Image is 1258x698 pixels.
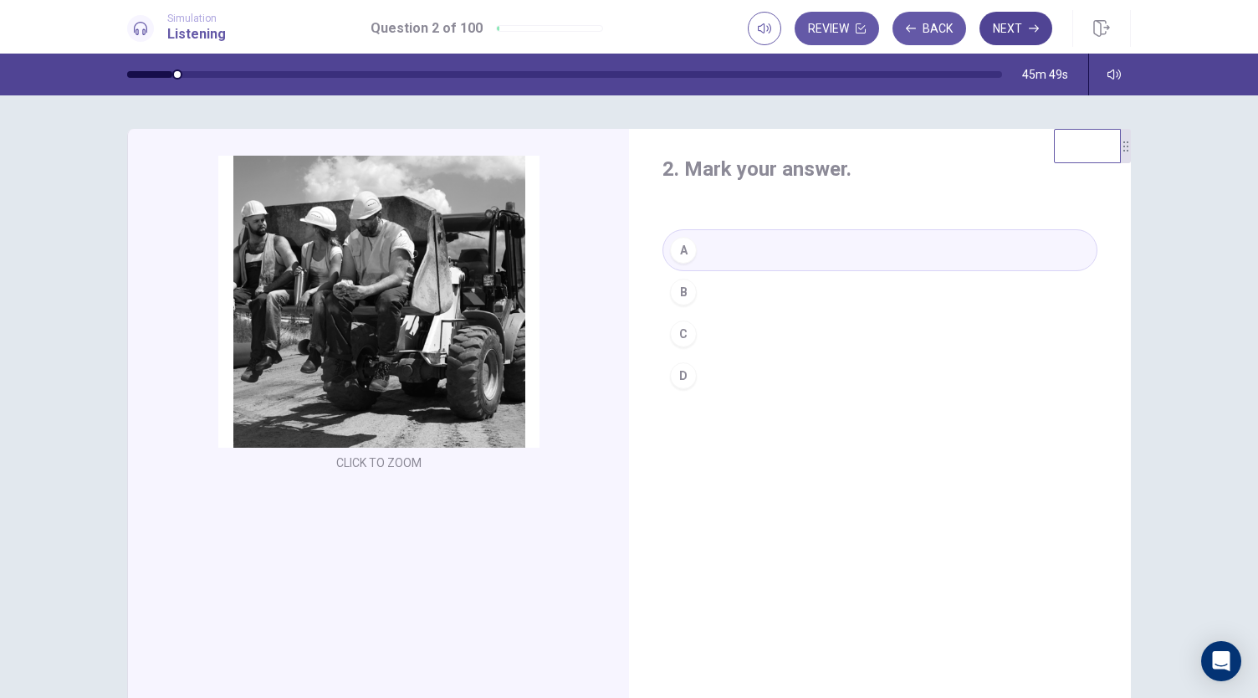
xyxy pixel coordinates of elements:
[670,279,697,305] div: B
[795,12,879,45] button: Review
[670,362,697,389] div: D
[892,12,966,45] button: Back
[662,355,1097,397] button: D
[371,18,483,38] h1: Question 2 of 100
[662,229,1097,271] button: A
[167,13,226,24] span: Simulation
[662,156,1097,182] h4: 2. Mark your answer.
[670,237,697,264] div: A
[167,24,226,44] h1: Listening
[1022,68,1068,81] span: 45m 49s
[670,321,697,347] div: C
[662,271,1097,313] button: B
[1201,641,1241,681] div: Open Intercom Messenger
[979,12,1052,45] button: Next
[662,313,1097,355] button: C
